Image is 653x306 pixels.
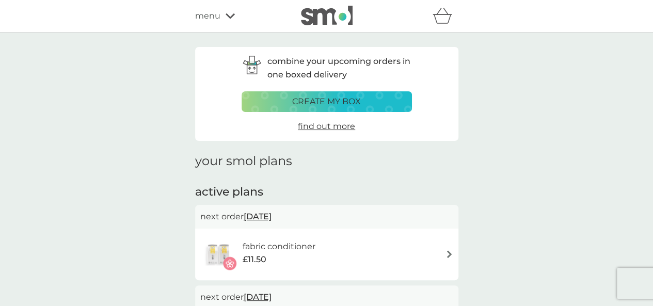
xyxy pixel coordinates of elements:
[298,121,355,131] span: find out more
[298,120,355,133] a: find out more
[242,91,412,112] button: create my box
[267,55,412,81] p: combine your upcoming orders in one boxed delivery
[195,184,458,200] h2: active plans
[195,154,458,169] h1: your smol plans
[195,9,220,23] span: menu
[292,95,361,108] p: create my box
[242,253,266,266] span: £11.50
[200,236,236,272] img: fabric conditioner
[244,206,272,227] span: [DATE]
[445,250,453,258] img: arrow right
[301,6,353,25] img: smol
[200,210,453,223] p: next order
[433,6,458,26] div: basket
[242,240,315,253] h6: fabric conditioner
[200,291,453,304] p: next order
